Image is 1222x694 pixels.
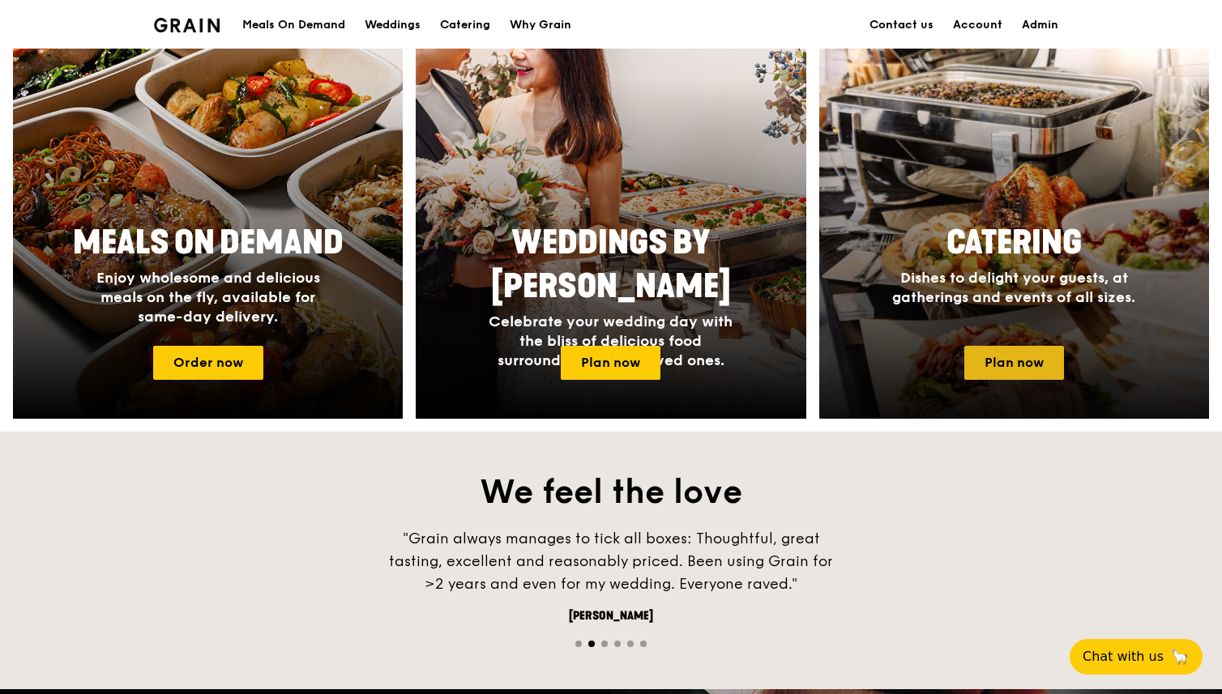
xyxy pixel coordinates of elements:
span: Go to slide 1 [575,641,582,647]
div: Catering [440,1,490,49]
span: Dishes to delight your guests, at gatherings and events of all sizes. [892,269,1135,306]
span: Enjoy wholesome and delicious meals on the fly, available for same-day delivery. [96,269,320,326]
a: Plan now [964,346,1064,380]
a: Admin [1012,1,1068,49]
span: Celebrate your wedding day with the bliss of delicious food surrounded by your loved ones. [489,313,733,369]
span: Meals On Demand [73,224,344,262]
div: Meals On Demand [242,1,345,49]
div: [PERSON_NAME] [368,608,854,624]
a: Contact us [860,1,943,49]
div: Weddings [365,1,421,49]
span: Catering [946,224,1082,262]
a: Why Grain [500,1,581,49]
a: Weddings [355,1,430,49]
a: Catering [430,1,500,49]
span: Chat with us [1083,647,1164,666]
span: Go to slide 4 [614,641,621,647]
span: Go to slide 6 [640,641,647,647]
a: Account [943,1,1012,49]
span: 🦙 [1170,647,1190,666]
img: Grain [154,18,220,32]
div: Why Grain [510,1,571,49]
a: Plan now [561,346,660,380]
span: Go to slide 3 [601,641,608,647]
span: Go to slide 5 [627,641,634,647]
span: Go to slide 2 [588,641,595,647]
button: Chat with us🦙 [1070,639,1203,675]
div: "Grain always manages to tick all boxes: Thoughtful, great tasting, excellent and reasonably pric... [368,527,854,595]
a: Order now [153,346,263,380]
span: Weddings by [PERSON_NAME] [491,224,731,306]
